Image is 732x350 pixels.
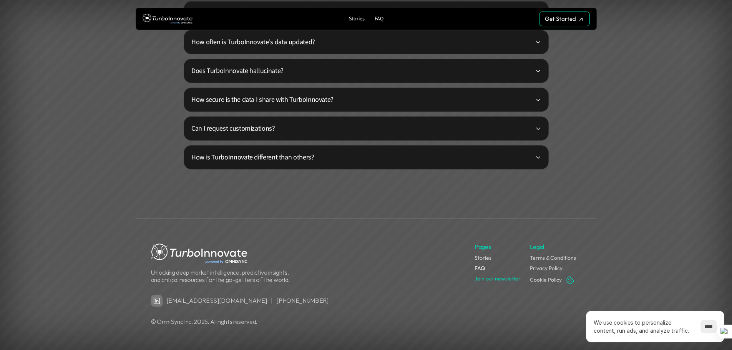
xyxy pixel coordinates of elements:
[530,276,562,283] a: Cookie Policy
[475,275,521,282] a: Join our newsletter
[530,254,576,261] a: Terms & Conditions
[271,297,273,304] p: |
[530,265,563,272] a: Privacy Policy
[151,269,293,284] p: Unlocking deep market intelligence, predictive insights, and critical resources for the go-getter...
[530,242,544,251] p: Legal
[151,318,471,325] p: © OmniSync Inc. 2025. All rights reserved.
[566,275,575,285] button: Cookie Trigger
[475,242,491,251] p: Pages
[143,12,193,26] img: TurboInnovate Logo
[346,14,368,24] a: Stories
[166,297,267,304] a: [EMAIL_ADDRESS][DOMAIN_NAME]
[545,15,576,22] p: Get Started
[372,14,387,24] a: FAQ
[475,265,485,272] a: FAQ
[594,318,693,335] p: We use cookies to personalize content, run ads, and analyze traffic.
[475,254,491,261] a: Stories
[375,16,383,22] p: FAQ
[276,297,329,304] a: [PHONE_NUMBER]
[349,16,365,22] p: Stories
[539,12,590,26] a: Get Started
